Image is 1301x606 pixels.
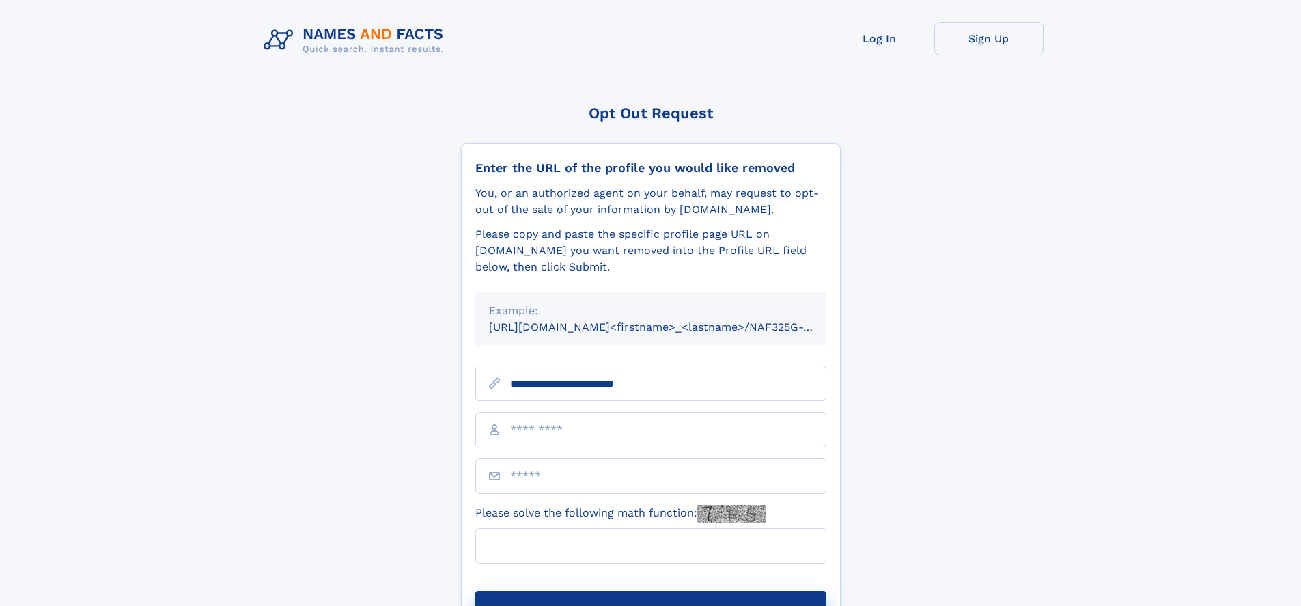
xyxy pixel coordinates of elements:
div: Example: [489,303,813,319]
div: Enter the URL of the profile you would like removed [475,161,826,176]
div: Please copy and paste the specific profile page URL on [DOMAIN_NAME] you want removed into the Pr... [475,226,826,275]
label: Please solve the following math function: [475,505,766,523]
a: Log In [825,22,934,55]
img: Logo Names and Facts [258,22,455,59]
div: Opt Out Request [461,105,841,122]
a: Sign Up [934,22,1044,55]
small: [URL][DOMAIN_NAME]<firstname>_<lastname>/NAF325G-xxxxxxxx [489,320,852,333]
div: You, or an authorized agent on your behalf, may request to opt-out of the sale of your informatio... [475,185,826,218]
